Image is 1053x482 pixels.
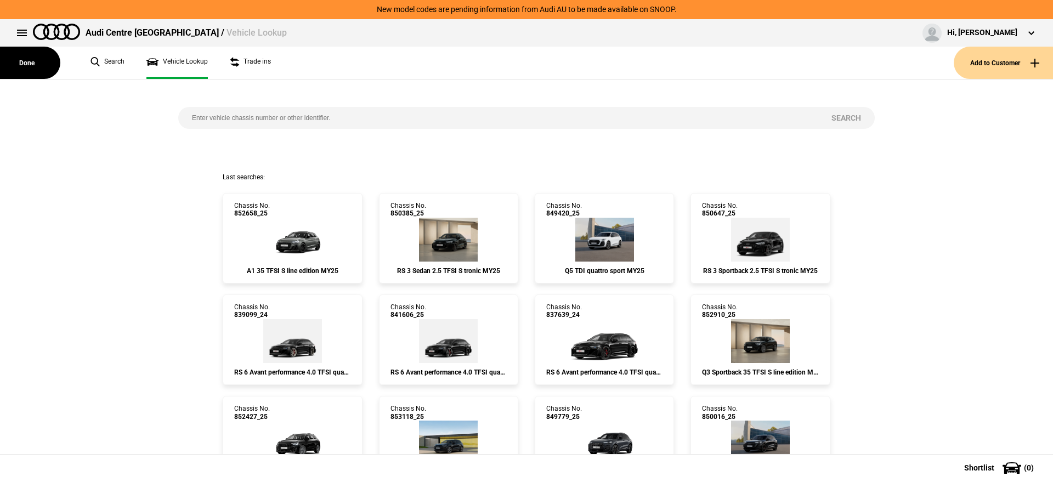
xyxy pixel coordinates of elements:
button: Shortlist(0) [948,454,1053,481]
a: Vehicle Lookup [146,47,208,79]
span: 850385_25 [390,209,426,217]
span: 849420_25 [546,209,582,217]
span: 850016_25 [702,413,738,421]
img: Audi_8YMRWY_25_TG_0E0E_5MB_6FA_PEJ_(Nadin:_5MB_6FA_C48_PEJ)_ext.png [419,218,478,262]
a: Trade ins [230,47,271,79]
img: Audi_8YFRWY_25_TG_0E0E_6FA_PEJ_(Nadin:_6FA_C48_PEJ)_ext.png [731,218,790,262]
span: 852910_25 [702,311,738,319]
div: Chassis No. [702,303,738,319]
div: Chassis No. [702,405,738,421]
span: 849779_25 [546,413,582,421]
div: Q3 Sportback 35 TFSI S line edition MY25 [702,368,818,376]
img: Audi_GBACHG_25_ZV_Z70E_PS1_WA9_WBX_6H4_PX2_2Z7_6FB_C5Q_N2T_(Nadin:_2Z7_6FB_6H4_C43_C5Q_N2T_PS1_PX... [259,218,325,262]
div: Chassis No. [546,405,582,421]
span: Vehicle Lookup [227,27,287,38]
img: Audi_GFBA1A_25_FW_0E0E_PAH_WA2_PY2_58Q_(Nadin:_58Q_C05_PAH_PY2_WA2)_ext.png [419,421,478,464]
button: Search [818,107,875,129]
div: A1 35 TFSI S line edition MY25 [234,267,350,275]
span: 850647_25 [702,209,738,217]
img: Audi_4A5RRA_24_UB_0E0E_5MK_CQ7_(Nadin:_5MK_C76_CQ7_YJZ)_ext.png [565,319,643,363]
div: Chassis No. [234,202,270,218]
img: Audi_F3NCCX_25LE_FZ_0E0E_QQ2_3FB_V72_WN8_X8C_(Nadin:_3FB_C62_QQ2_V72_WN8)_ext.png [731,319,790,363]
img: Audi_GUBS5Y_25LE_GX_0E0E_PAH_6FJ_(Nadin:_6FJ_C56_PAH)_ext.png [731,421,790,464]
span: ( 0 ) [1024,464,1034,472]
span: Shortlist [964,464,994,472]
div: Chassis No. [546,303,582,319]
img: Audi_GUBAUY_25S_GX_2Y2Y_WA9_PAH_WA7_5MB_6FJ_PQ7_WXC_PWL_PYH_F80_H65_(Nadin:_5MB_6FJ_C56_F80_H65_P... [575,218,634,262]
div: Chassis No. [390,303,426,319]
div: RS 6 Avant performance 4.0 TFSI quattro MY24 [546,368,663,376]
div: Chassis No. [390,202,426,218]
div: Hi, [PERSON_NAME] [947,27,1017,38]
a: Search [90,47,124,79]
input: Enter vehicle chassis number or other identifier. [178,107,818,129]
div: Chassis No. [234,303,270,319]
div: RS 6 Avant performance 4.0 TFSI quattro MY24 [234,368,350,376]
span: 852658_25 [234,209,270,217]
div: RS 3 Sedan 2.5 TFSI S tronic MY25 [390,267,507,275]
span: Last searches: [223,173,265,181]
img: Audi_4A5RRA_24_UB_0E0E_4ZP_5MK_CG3_(Nadin:_4ZP_5MK_C76_CG3_YJZ)_ext.png [263,319,322,363]
img: Audi_F3BCCX_25LE_FZ_0E0E_3FU_QQ2_3S2_V72_WN8_(Nadin:_3FU_3S2_C62_QQ2_V72_WN8)_ext.png [259,421,325,464]
img: Audi_GUBS5Y_25S_GX_N7N7_PAH_WA2_6FJ_PQ7_PYH_PWO_53D_Y4T_(Nadin:_53D_6FJ_C56_PAH_PQ7_PWO_PYH_WA2_Y... [571,421,637,464]
span: 841606_25 [390,311,426,319]
div: Chassis No. [546,202,582,218]
span: 837639_24 [546,311,582,319]
div: RS 3 Sportback 2.5 TFSI S tronic MY25 [702,267,818,275]
span: 853118_25 [390,413,426,421]
div: RS 6 Avant performance 4.0 TFSI quattro MY25 [390,368,507,376]
div: Chassis No. [234,405,270,421]
div: Audi Centre [GEOGRAPHIC_DATA] / [86,27,287,39]
div: Chassis No. [702,202,738,218]
img: audi.png [33,24,80,40]
div: Q5 TDI quattro sport MY25 [546,267,663,275]
span: 839099_24 [234,311,270,319]
img: Audi_4A5RRA_25_AR_0E0E_5MK_(Nadin:_5MK_C78)_ext.png [419,319,478,363]
span: 852427_25 [234,413,270,421]
div: Chassis No. [390,405,426,421]
button: Add to Customer [954,47,1053,79]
